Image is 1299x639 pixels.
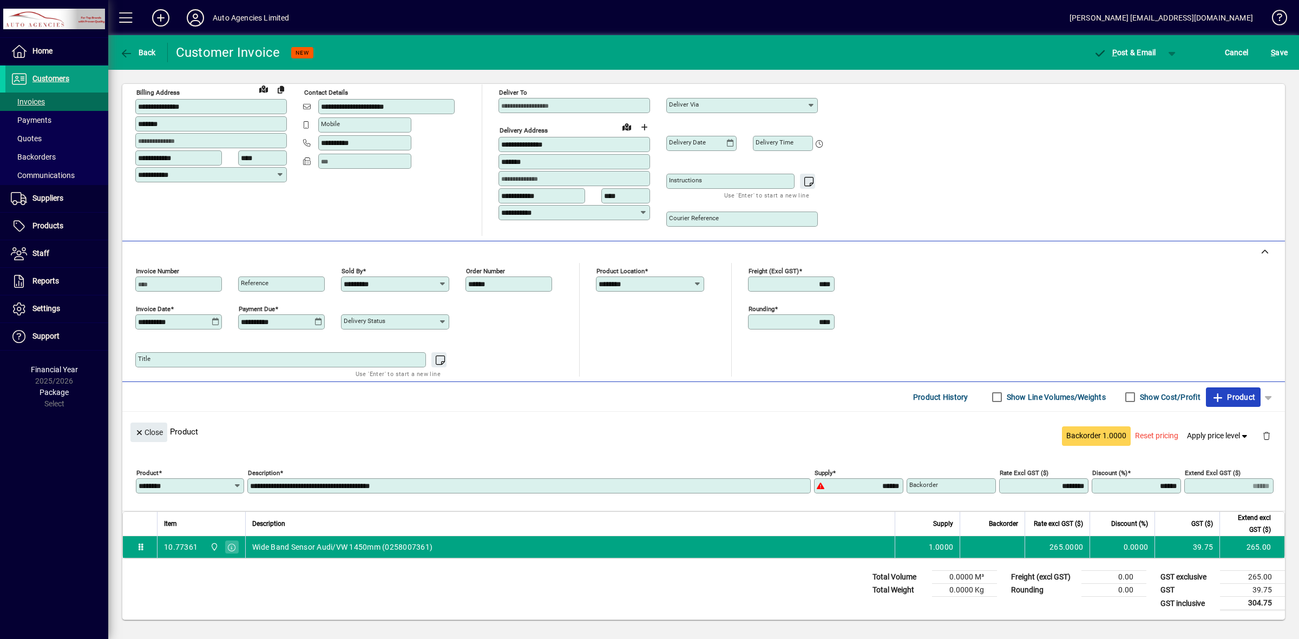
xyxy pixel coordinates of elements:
button: Product History [909,387,973,407]
span: Product History [913,388,968,406]
span: Reset pricing [1135,430,1178,442]
div: Product [122,412,1285,451]
span: Backorders [11,153,56,161]
app-page-header-button: Back [108,43,168,62]
span: Close [135,424,163,442]
span: Description [252,518,285,530]
mat-label: Freight (excl GST) [749,267,799,275]
span: Customers [32,74,69,83]
span: Rate excl GST ($) [1034,518,1083,530]
td: 265.00 [1219,536,1284,558]
span: Backorder 1.0000 [1066,430,1126,442]
span: Discount (%) [1111,518,1148,530]
button: Product [1206,387,1261,407]
mat-label: Order number [466,267,505,275]
mat-label: Deliver via [669,101,699,108]
button: Copy to Delivery address [272,81,290,98]
div: Auto Agencies Limited [213,9,290,27]
a: Communications [5,166,108,185]
td: GST inclusive [1155,597,1220,610]
button: Reset pricing [1131,426,1183,446]
td: Freight (excl GST) [1006,571,1081,584]
td: 304.75 [1220,597,1285,610]
span: Backorder [989,518,1018,530]
mat-label: Backorder [909,481,938,489]
span: Financial Year [31,365,78,374]
span: Package [40,388,69,397]
span: Cancel [1225,44,1249,61]
button: Backorder 1.0000 [1062,426,1131,446]
td: Total Volume [867,571,932,584]
div: 10.77361 [164,542,198,552]
span: Extend excl GST ($) [1226,512,1271,536]
button: Cancel [1222,43,1251,62]
td: 0.00 [1081,584,1146,597]
mat-label: Delivery status [344,317,385,325]
span: Supply [933,518,953,530]
a: Settings [5,295,108,322]
app-page-header-button: Delete [1254,431,1280,440]
td: 0.00 [1081,571,1146,584]
a: Suppliers [5,185,108,212]
mat-hint: Use 'Enter' to start a new line [724,189,809,201]
td: Total Weight [867,584,932,597]
a: Home [5,38,108,65]
mat-label: Delivery date [669,139,706,146]
a: Reports [5,268,108,295]
a: Support [5,323,108,350]
mat-label: Product [136,469,159,477]
span: Suppliers [32,194,63,202]
mat-label: Mobile [321,120,340,128]
mat-label: Delivery time [756,139,793,146]
a: View on map [618,118,635,135]
mat-label: Deliver To [499,89,527,96]
mat-label: Supply [815,469,832,477]
span: GST ($) [1191,518,1213,530]
mat-label: Rounding [749,305,775,313]
label: Show Line Volumes/Weights [1005,392,1106,403]
mat-label: Payment due [239,305,275,313]
mat-label: Sold by [342,267,363,275]
label: Show Cost/Profit [1138,392,1200,403]
mat-label: Description [248,469,280,477]
div: Customer Invoice [176,44,280,61]
mat-label: Invoice date [136,305,170,313]
mat-label: Courier Reference [669,214,719,222]
td: GST exclusive [1155,571,1220,584]
span: Reports [32,276,59,285]
span: Rangiora [207,541,220,553]
span: Apply price level [1187,430,1250,442]
span: Settings [32,304,60,313]
span: Invoices [11,97,45,106]
td: GST [1155,584,1220,597]
a: Backorders [5,148,108,166]
span: Product [1211,388,1255,406]
a: View on map [255,80,272,97]
span: Support [32,332,60,340]
div: 265.0000 [1032,542,1083,552]
span: Item [164,518,177,530]
mat-label: Invoice number [136,267,179,275]
span: S [1271,48,1275,57]
td: 0.0000 Kg [932,584,997,597]
a: Products [5,213,108,240]
button: Back [117,43,159,62]
span: Staff [32,249,49,258]
span: 1.0000 [929,542,954,552]
td: 265.00 [1220,571,1285,584]
span: Quotes [11,134,42,143]
button: Close [130,423,167,442]
span: NEW [296,49,309,56]
mat-label: Discount (%) [1092,469,1127,477]
span: Home [32,47,53,55]
mat-label: Product location [596,267,645,275]
span: P [1112,48,1117,57]
a: Payments [5,111,108,129]
td: Rounding [1006,584,1081,597]
mat-label: Instructions [669,176,702,184]
span: Payments [11,116,51,124]
button: Delete [1254,423,1280,449]
mat-hint: Use 'Enter' to start a new line [356,367,441,380]
button: Post & Email [1088,43,1162,62]
td: 0.0000 M³ [932,571,997,584]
